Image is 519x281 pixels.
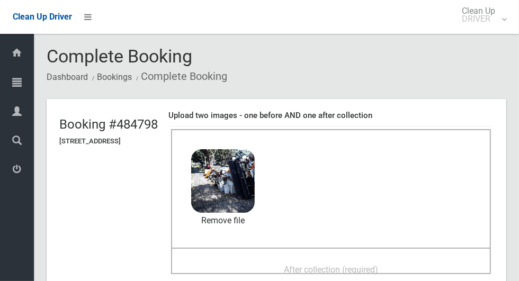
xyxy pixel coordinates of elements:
span: After collection (required) [284,265,378,275]
span: Complete Booking [47,46,192,67]
span: Clean Up [457,7,506,23]
a: Clean Up Driver [13,9,72,25]
a: Dashboard [47,72,88,82]
a: Bookings [97,72,132,82]
h5: [STREET_ADDRESS] [59,138,158,145]
h2: Booking #484798 [59,117,158,131]
a: Remove file [191,213,255,229]
span: Clean Up Driver [13,12,72,22]
li: Complete Booking [133,67,227,86]
h4: Upload two images - one before AND one after collection [168,111,494,120]
small: DRIVER [462,15,495,23]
